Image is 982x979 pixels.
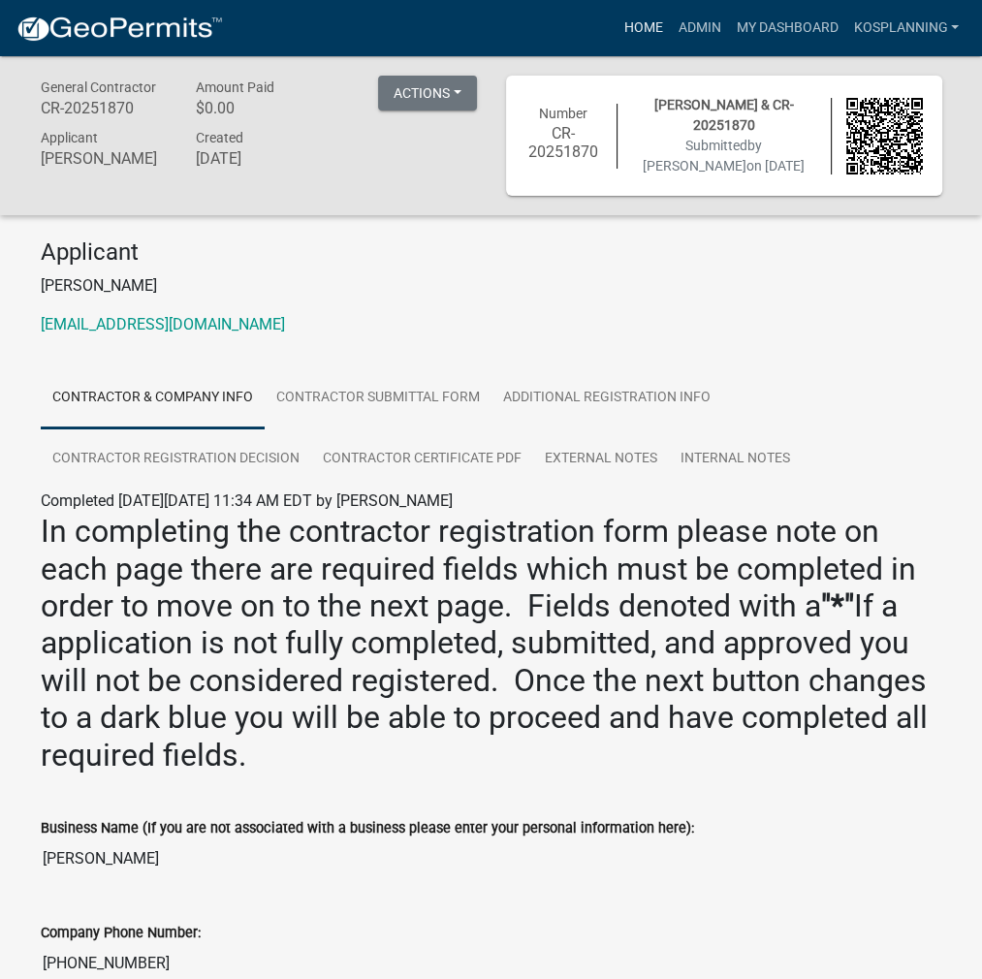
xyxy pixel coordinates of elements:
[41,513,942,774] h2: In completing the contractor registration form please note on each page there are required fields...
[491,367,722,429] a: Additional Registration Info
[616,10,670,47] a: Home
[41,79,156,95] span: General Contractor
[669,428,802,490] a: Internal Notes
[533,428,669,490] a: External Notes
[846,98,923,174] img: QR code
[41,130,98,145] span: Applicant
[728,10,845,47] a: My Dashboard
[378,76,477,111] button: Actions
[195,149,321,168] h6: [DATE]
[41,367,265,429] a: Contractor & Company Info
[41,315,285,333] a: [EMAIL_ADDRESS][DOMAIN_NAME]
[41,149,167,168] h6: [PERSON_NAME]
[195,79,273,95] span: Amount Paid
[195,130,242,145] span: Created
[670,10,728,47] a: Admin
[311,428,533,490] a: Contractor Certificate PDF
[41,99,167,117] h6: CR-20251870
[654,97,794,133] span: [PERSON_NAME] & CR-20251870
[41,274,942,298] p: [PERSON_NAME]
[845,10,966,47] a: kosplanning
[539,106,587,121] span: Number
[195,99,321,117] h6: $0.00
[41,927,201,940] label: Company Phone Number:
[265,367,491,429] a: Contractor Submittal Form
[41,822,694,836] label: Business Name (If you are not associated with a business please enter your personal information h...
[643,138,805,174] span: Submitted on [DATE]
[525,124,602,161] h6: CR-20251870
[41,491,453,510] span: Completed [DATE][DATE] 11:34 AM EDT by [PERSON_NAME]
[41,428,311,490] a: Contractor Registration Decision
[41,238,942,267] h4: Applicant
